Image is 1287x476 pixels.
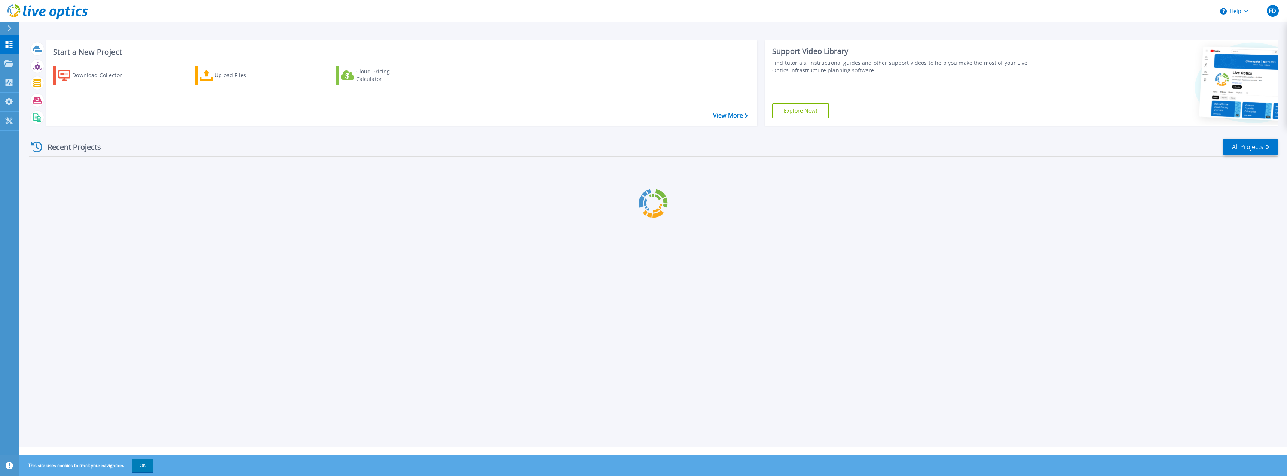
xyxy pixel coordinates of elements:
[53,66,137,85] a: Download Collector
[132,459,153,472] button: OK
[29,138,111,156] div: Recent Projects
[713,112,748,119] a: View More
[336,66,419,85] a: Cloud Pricing Calculator
[1223,139,1278,155] a: All Projects
[53,48,748,56] h3: Start a New Project
[356,68,416,83] div: Cloud Pricing Calculator
[772,46,1040,56] div: Support Video Library
[1269,8,1276,14] span: FD
[215,68,275,83] div: Upload Files
[772,59,1040,74] div: Find tutorials, instructional guides and other support videos to help you make the most of your L...
[72,68,132,83] div: Download Collector
[195,66,278,85] a: Upload Files
[772,103,829,118] a: Explore Now!
[21,459,153,472] span: This site uses cookies to track your navigation.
